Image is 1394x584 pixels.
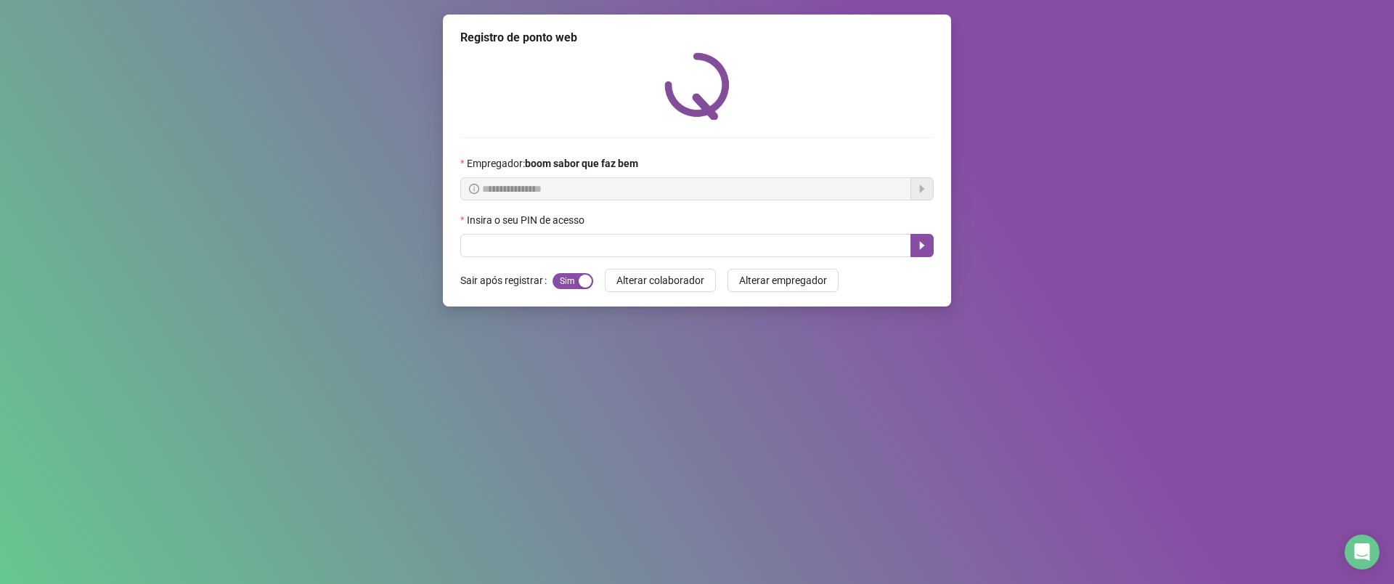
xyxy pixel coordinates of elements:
label: Insira o seu PIN de acesso [460,212,594,228]
span: Alterar colaborador [616,272,704,288]
span: Alterar empregador [739,272,827,288]
div: Registro de ponto web [460,29,934,46]
img: QRPoint [664,52,730,120]
strong: boom sabor que faz bem [525,158,638,169]
button: Alterar colaborador [605,269,716,292]
span: info-circle [469,184,479,194]
button: Alterar empregador [727,269,839,292]
span: Empregador : [467,155,638,171]
div: Open Intercom Messenger [1345,535,1379,569]
label: Sair após registrar [460,269,553,292]
span: caret-right [916,240,928,251]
